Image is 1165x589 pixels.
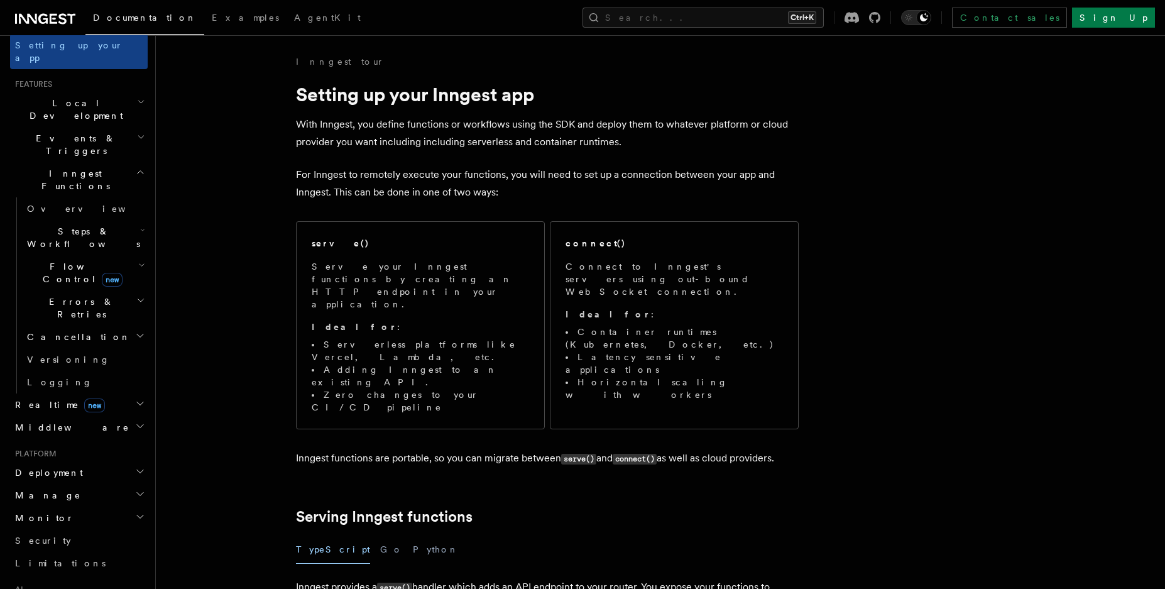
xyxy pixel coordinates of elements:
[10,489,81,502] span: Manage
[294,13,361,23] span: AgentKit
[287,4,368,34] a: AgentKit
[296,221,545,429] a: serve()Serve your Inngest functions by creating an HTTP endpoint in your application.Ideal for:Se...
[550,221,799,429] a: connect()Connect to Inngest's servers using out-bound WebSocket connection.Ideal for:Container ru...
[10,162,148,197] button: Inngest Functions
[296,449,799,468] p: Inngest functions are portable, so you can migrate between and as well as cloud providers.
[85,4,204,35] a: Documentation
[10,399,105,411] span: Realtime
[566,308,783,321] p: :
[296,55,384,68] a: Inngest tour
[566,351,783,376] li: Latency sensitive applications
[22,326,148,348] button: Cancellation
[788,11,816,24] kbd: Ctrl+K
[312,237,369,250] h2: serve()
[296,508,473,526] a: Serving Inngest functions
[22,220,148,255] button: Steps & Workflows
[22,331,131,343] span: Cancellation
[413,536,459,564] button: Python
[312,322,397,332] strong: Ideal for
[1072,8,1155,28] a: Sign Up
[15,558,106,568] span: Limitations
[22,290,148,326] button: Errors & Retries
[380,536,403,564] button: Go
[10,449,57,459] span: Platform
[296,83,799,106] h1: Setting up your Inngest app
[22,260,138,285] span: Flow Control
[566,376,783,401] li: Horizontal scaling with workers
[613,454,657,465] code: connect()
[204,4,287,34] a: Examples
[10,421,129,434] span: Middleware
[10,127,148,162] button: Events & Triggers
[901,10,931,25] button: Toggle dark mode
[22,348,148,371] a: Versioning
[10,552,148,575] a: Limitations
[312,260,529,311] p: Serve your Inngest functions by creating an HTTP endpoint in your application.
[312,363,529,388] li: Adding Inngest to an existing API.
[22,295,136,321] span: Errors & Retries
[22,197,148,220] a: Overview
[296,166,799,201] p: For Inngest to remotely execute your functions, you will need to set up a connection between your...
[10,484,148,507] button: Manage
[22,225,140,250] span: Steps & Workflows
[10,529,148,552] a: Security
[22,255,148,290] button: Flow Controlnew
[10,507,148,529] button: Monitor
[212,13,279,23] span: Examples
[10,197,148,394] div: Inngest Functions
[10,512,74,524] span: Monitor
[566,260,783,298] p: Connect to Inngest's servers using out-bound WebSocket connection.
[296,536,370,564] button: TypeScript
[102,273,123,287] span: new
[27,377,92,387] span: Logging
[22,371,148,394] a: Logging
[27,355,110,365] span: Versioning
[561,454,596,465] code: serve()
[10,167,136,192] span: Inngest Functions
[566,237,626,250] h2: connect()
[15,536,71,546] span: Security
[312,388,529,414] li: Zero changes to your CI/CD pipeline
[296,116,799,151] p: With Inngest, you define functions or workflows using the SDK and deploy them to whatever platfor...
[93,13,197,23] span: Documentation
[10,97,137,122] span: Local Development
[15,40,123,63] span: Setting up your app
[27,204,156,214] span: Overview
[312,321,529,333] p: :
[10,394,148,416] button: Realtimenew
[566,309,651,319] strong: Ideal for
[84,399,105,412] span: new
[10,416,148,439] button: Middleware
[952,8,1067,28] a: Contact sales
[312,338,529,363] li: Serverless platforms like Vercel, Lambda, etc.
[10,461,148,484] button: Deployment
[566,326,783,351] li: Container runtimes (Kubernetes, Docker, etc.)
[10,79,52,89] span: Features
[10,92,148,127] button: Local Development
[10,466,83,479] span: Deployment
[582,8,824,28] button: Search...Ctrl+K
[10,132,137,157] span: Events & Triggers
[10,34,148,69] a: Setting up your app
